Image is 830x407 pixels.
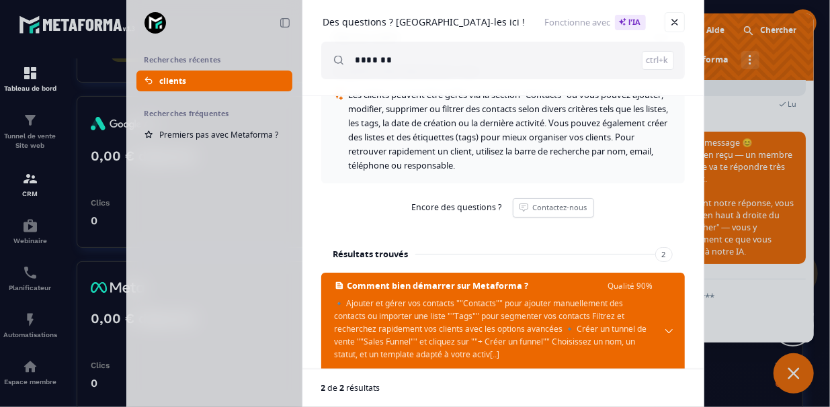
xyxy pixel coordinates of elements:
span: 🔹 Ajouter et gérer vos contacts ""Contacts"" pour ajouter manuellement des contacts ou importer u... [335,297,653,361]
span: Fonctionne avec [545,15,646,30]
h2: Recherches fréquentes [144,109,284,118]
span: Premiers pas avec Metaforma ? [160,129,279,140]
span: 2 [340,382,345,394]
h3: Résultats trouvés [333,247,409,262]
span: Les clients peuvent être gérés via la section "Contacts" où vous pouvez ajouter, modifier, suppri... [349,89,671,171]
h2: Recherches récentes [144,55,284,64]
span: 2 [321,382,326,394]
h1: Des questions ? [GEOGRAPHIC_DATA]-les ici ! [323,16,526,28]
span: clients [160,75,187,87]
div: de résultats [321,383,679,393]
span: Comment bien démarrer sur Metaforma ? [347,280,529,291]
span: Qualité 90% [608,281,653,291]
a: Réduire [276,13,294,32]
a: Fermer [665,12,685,32]
span: l'IA [615,15,646,30]
span: Encore des questions ? [412,202,502,213]
span: 2 [655,247,673,262]
a: Contactez-nous [513,198,594,218]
